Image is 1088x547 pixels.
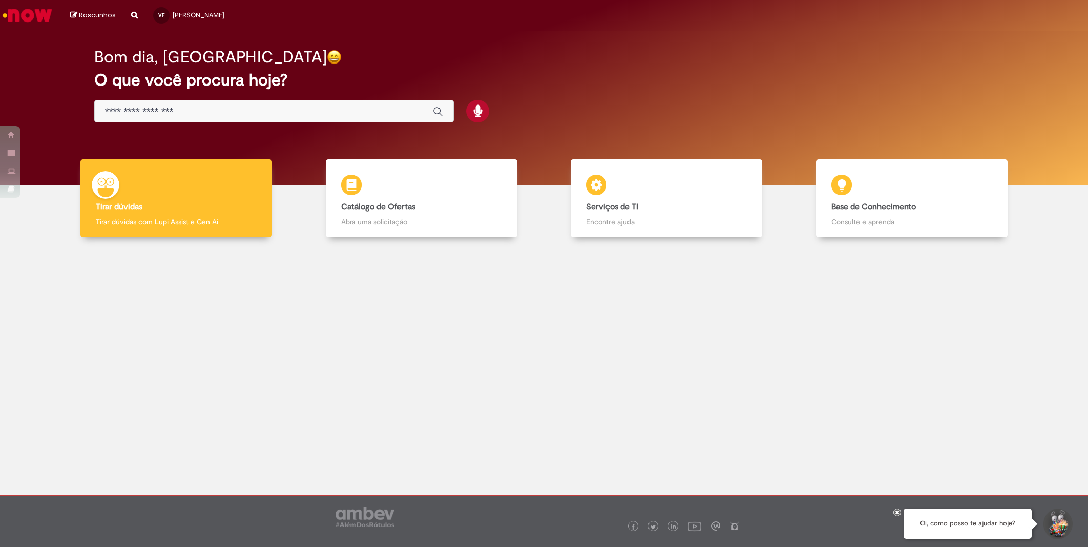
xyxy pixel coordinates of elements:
[341,202,415,212] b: Catálogo de Ofertas
[688,519,701,533] img: logo_footer_youtube.png
[299,159,545,238] a: Catálogo de Ofertas Abra uma solicitação
[94,71,994,89] h2: O que você procura hoje?
[54,159,299,238] a: Tirar dúvidas Tirar dúvidas com Lupi Assist e Gen Ai
[173,11,224,19] span: [PERSON_NAME]
[544,159,789,238] a: Serviços de TI Encontre ajuda
[96,217,257,227] p: Tirar dúvidas com Lupi Assist e Gen Ai
[711,521,720,531] img: logo_footer_workplace.png
[904,509,1032,539] div: Oi, como posso te ajudar hoje?
[586,217,747,227] p: Encontre ajuda
[336,507,394,527] img: logo_footer_ambev_rotulo_gray.png
[586,202,638,212] b: Serviços de TI
[70,11,116,20] a: Rascunhos
[631,524,636,530] img: logo_footer_facebook.png
[831,202,916,212] b: Base de Conhecimento
[96,202,142,212] b: Tirar dúvidas
[327,50,342,65] img: happy-face.png
[1,5,54,26] img: ServiceNow
[831,217,992,227] p: Consulte e aprenda
[158,12,164,18] span: VF
[1042,509,1073,539] button: Iniciar Conversa de Suporte
[79,10,116,20] span: Rascunhos
[94,48,327,66] h2: Bom dia, [GEOGRAPHIC_DATA]
[651,524,656,530] img: logo_footer_twitter.png
[730,521,739,531] img: logo_footer_naosei.png
[671,524,676,530] img: logo_footer_linkedin.png
[341,217,502,227] p: Abra uma solicitação
[789,159,1035,238] a: Base de Conhecimento Consulte e aprenda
